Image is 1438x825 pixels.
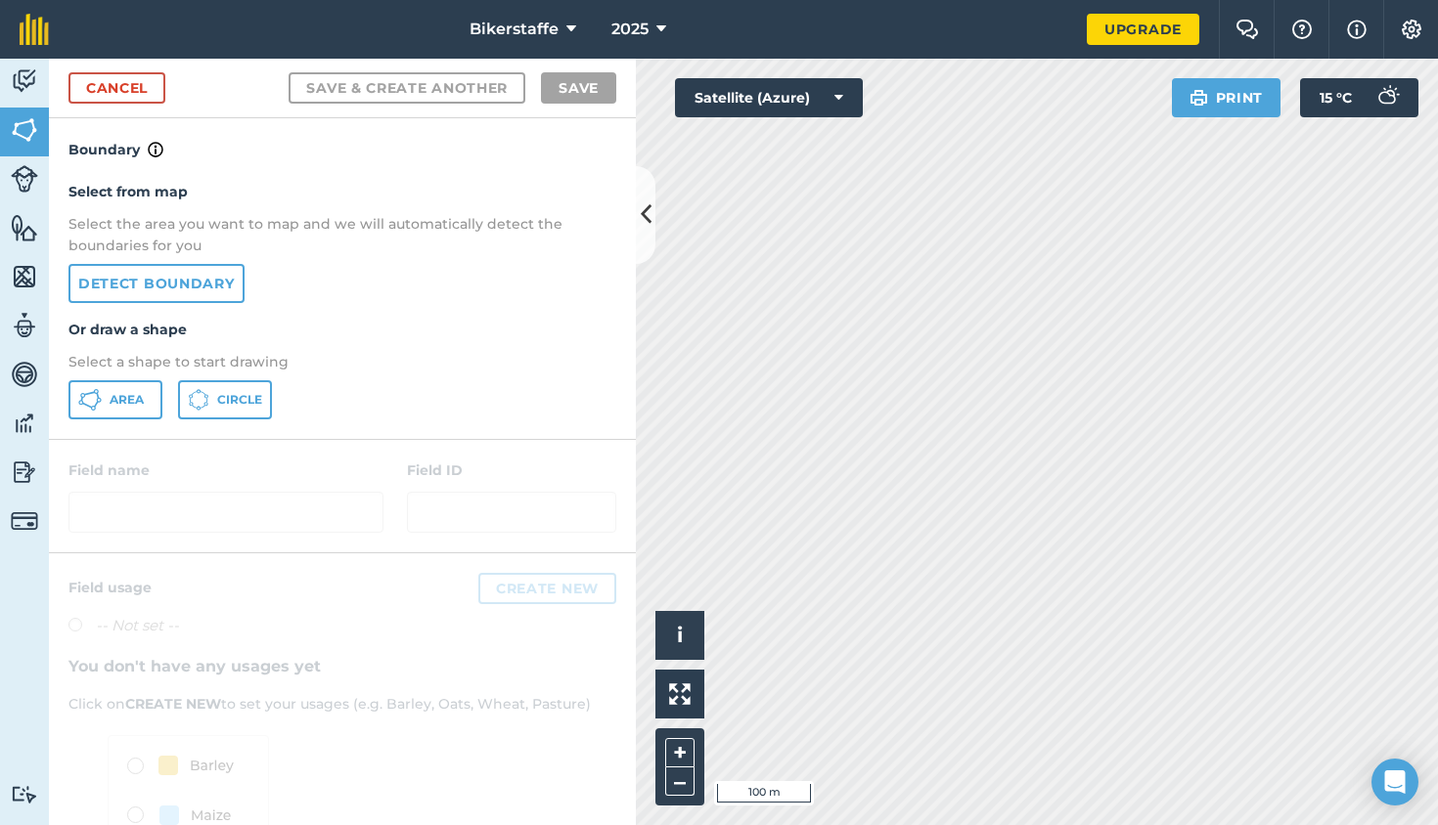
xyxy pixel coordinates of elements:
img: svg+xml;base64,PD94bWwgdmVyc2lvbj0iMS4wIiBlbmNvZGluZz0idXRmLTgiPz4KPCEtLSBHZW5lcmF0b3I6IEFkb2JlIE... [11,66,38,96]
button: Satellite (Azure) [675,78,863,117]
button: Print [1172,78,1281,117]
a: Upgrade [1087,14,1199,45]
img: svg+xml;base64,PHN2ZyB4bWxucz0iaHR0cDovL3d3dy53My5vcmcvMjAwMC9zdmciIHdpZHRoPSI1NiIgaGVpZ2h0PSI2MC... [11,213,38,242]
img: svg+xml;base64,PD94bWwgdmVyc2lvbj0iMS4wIiBlbmNvZGluZz0idXRmLTgiPz4KPCEtLSBHZW5lcmF0b3I6IEFkb2JlIE... [11,785,38,803]
h4: Boundary [49,118,636,161]
p: Select a shape to start drawing [68,351,616,372]
img: svg+xml;base64,PD94bWwgdmVyc2lvbj0iMS4wIiBlbmNvZGluZz0idXRmLTgiPz4KPCEtLSBHZW5lcmF0b3I6IEFkb2JlIE... [11,409,38,438]
h4: Select from map [68,181,616,202]
a: Detect boundary [68,264,245,303]
img: svg+xml;base64,PD94bWwgdmVyc2lvbj0iMS4wIiBlbmNvZGluZz0idXRmLTgiPz4KPCEtLSBHZW5lcmF0b3I6IEFkb2JlIE... [11,507,38,535]
button: Save [541,72,616,104]
img: svg+xml;base64,PD94bWwgdmVyc2lvbj0iMS4wIiBlbmNvZGluZz0idXRmLTgiPz4KPCEtLSBHZW5lcmF0b3I6IEFkb2JlIE... [11,457,38,487]
span: i [677,623,683,647]
button: – [665,767,695,796]
img: A cog icon [1400,20,1423,39]
img: svg+xml;base64,PD94bWwgdmVyc2lvbj0iMS4wIiBlbmNvZGluZz0idXRmLTgiPz4KPCEtLSBHZW5lcmF0b3I6IEFkb2JlIE... [1368,78,1407,117]
button: Circle [178,380,272,419]
img: A question mark icon [1290,20,1314,39]
img: fieldmargin Logo [20,14,49,45]
button: + [665,738,695,767]
img: Two speech bubbles overlapping with the left bubble in the forefront [1236,20,1259,39]
img: svg+xml;base64,PHN2ZyB4bWxucz0iaHR0cDovL3d3dy53My5vcmcvMjAwMC9zdmciIHdpZHRoPSIxNyIgaGVpZ2h0PSIxNy... [1347,18,1367,41]
span: 15 ° C [1320,78,1352,117]
p: Select the area you want to map and we will automatically detect the boundaries for you [68,213,616,257]
img: svg+xml;base64,PHN2ZyB4bWxucz0iaHR0cDovL3d3dy53My5vcmcvMjAwMC9zdmciIHdpZHRoPSI1NiIgaGVpZ2h0PSI2MC... [11,262,38,291]
button: Area [68,380,162,419]
img: svg+xml;base64,PD94bWwgdmVyc2lvbj0iMS4wIiBlbmNvZGluZz0idXRmLTgiPz4KPCEtLSBHZW5lcmF0b3I6IEFkb2JlIE... [11,360,38,389]
button: Save & Create Another [289,72,525,104]
a: Cancel [68,72,165,104]
span: Bikerstaffe [470,18,559,41]
button: i [655,611,704,660]
img: svg+xml;base64,PHN2ZyB4bWxucz0iaHR0cDovL3d3dy53My5vcmcvMjAwMC9zdmciIHdpZHRoPSIxOSIgaGVpZ2h0PSIyNC... [1190,86,1208,109]
h4: Or draw a shape [68,319,616,340]
img: svg+xml;base64,PHN2ZyB4bWxucz0iaHR0cDovL3d3dy53My5vcmcvMjAwMC9zdmciIHdpZHRoPSIxNyIgaGVpZ2h0PSIxNy... [148,138,163,161]
div: Open Intercom Messenger [1371,759,1418,805]
span: 2025 [611,18,649,41]
span: Area [110,392,144,408]
button: 15 °C [1300,78,1418,117]
span: Circle [217,392,262,408]
img: svg+xml;base64,PHN2ZyB4bWxucz0iaHR0cDovL3d3dy53My5vcmcvMjAwMC9zdmciIHdpZHRoPSI1NiIgaGVpZ2h0PSI2MC... [11,115,38,145]
img: Four arrows, one pointing top left, one top right, one bottom right and the last bottom left [669,683,691,705]
img: svg+xml;base64,PD94bWwgdmVyc2lvbj0iMS4wIiBlbmNvZGluZz0idXRmLTgiPz4KPCEtLSBHZW5lcmF0b3I6IEFkb2JlIE... [11,311,38,340]
img: svg+xml;base64,PD94bWwgdmVyc2lvbj0iMS4wIiBlbmNvZGluZz0idXRmLTgiPz4KPCEtLSBHZW5lcmF0b3I6IEFkb2JlIE... [11,165,38,193]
